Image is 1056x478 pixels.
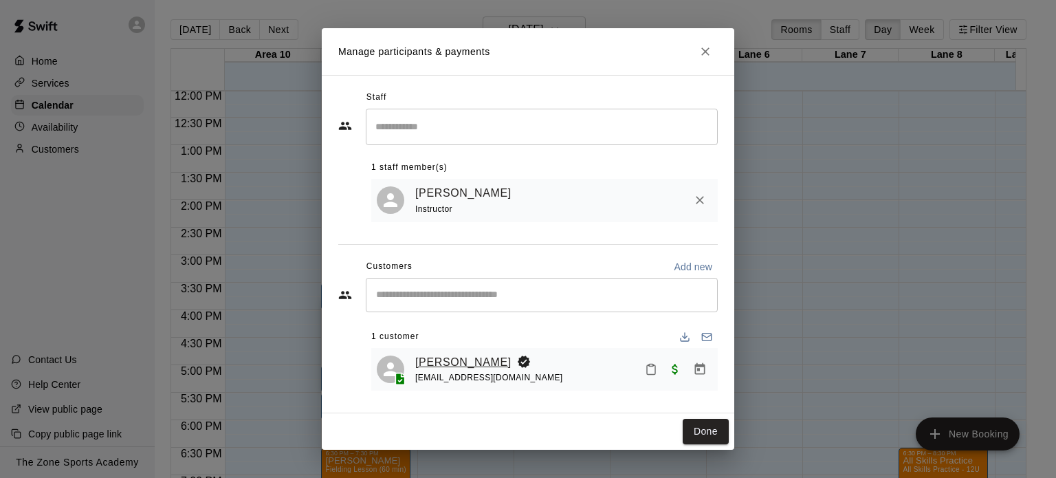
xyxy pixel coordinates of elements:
button: Done [683,419,729,444]
span: 1 staff member(s) [371,157,448,179]
div: Search staff [366,109,718,145]
button: Download list [674,326,696,348]
a: [PERSON_NAME] [415,354,511,371]
button: Add new [668,256,718,278]
button: Manage bookings & payment [687,357,712,382]
button: Email participants [696,326,718,348]
span: [EMAIL_ADDRESS][DOMAIN_NAME] [415,373,563,382]
button: Close [693,39,718,64]
svg: Booking Owner [517,355,531,369]
span: 1 customer [371,326,419,348]
div: Eric Opelski [377,186,404,214]
div: Dalton Greene [377,356,404,383]
span: Customers [366,256,412,278]
button: Mark attendance [639,358,663,381]
svg: Customers [338,288,352,302]
button: Remove [687,188,712,213]
span: Staff [366,87,386,109]
p: Add new [674,260,712,274]
a: [PERSON_NAME] [415,184,511,202]
span: Paid with Card [663,362,687,374]
svg: Staff [338,119,352,133]
p: Manage participants & payments [338,45,490,59]
span: Instructor [415,204,452,214]
div: Start typing to search customers... [366,278,718,312]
